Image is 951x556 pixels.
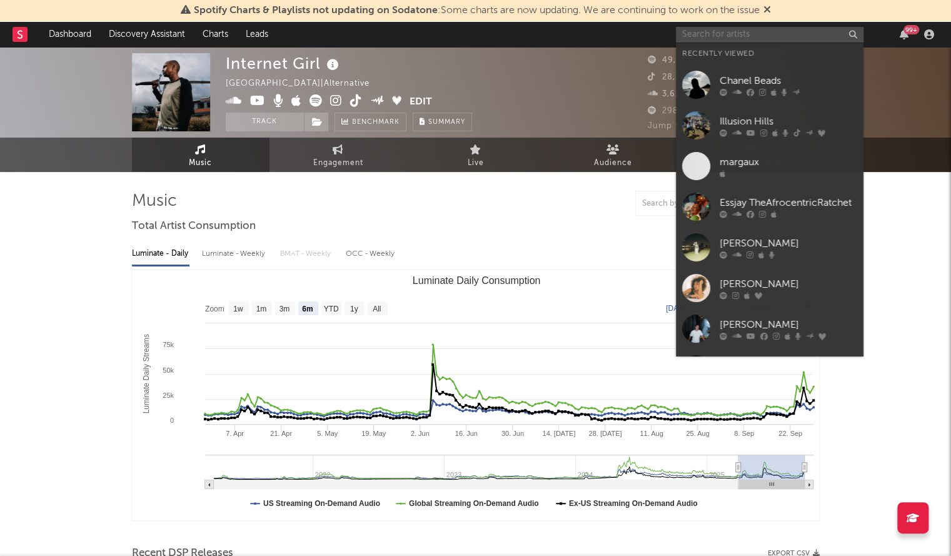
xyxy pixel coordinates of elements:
[237,22,277,47] a: Leads
[636,199,768,209] input: Search by song name or URL
[323,305,338,313] text: YTD
[720,317,857,332] div: [PERSON_NAME]
[202,243,268,265] div: Luminate - Weekly
[720,154,857,169] div: margaux
[676,227,863,268] a: [PERSON_NAME]
[40,22,100,47] a: Dashboard
[468,156,484,171] span: Live
[720,73,857,88] div: Chanel Beads
[263,499,380,508] text: US Streaming On-Demand Audio
[676,268,863,308] a: [PERSON_NAME]
[132,138,269,172] a: Music
[302,305,313,313] text: 6m
[226,76,384,91] div: [GEOGRAPHIC_DATA] | Alternative
[226,53,342,74] div: Internet Girl
[194,6,438,16] span: Spotify Charts & Playlists not updating on Sodatone
[648,73,692,81] span: 28,300
[763,6,771,16] span: Dismiss
[720,195,857,210] div: Essjay TheAfrocentricRatchet
[256,305,266,313] text: 1m
[676,146,863,186] a: margaux
[682,46,857,61] div: Recently Viewed
[412,275,540,286] text: Luminate Daily Consumption
[373,305,381,313] text: All
[194,22,237,47] a: Charts
[588,430,621,437] text: 28. [DATE]
[720,114,857,129] div: Illusion Hills
[132,219,256,234] span: Total Artist Consumption
[648,122,721,130] span: Jump Score: 77.4
[676,27,863,43] input: Search for artists
[648,90,685,98] span: 3,610
[133,270,820,520] svg: Luminate Daily Consumption
[169,417,173,424] text: 0
[676,64,863,105] a: Chanel Beads
[279,305,289,313] text: 3m
[269,138,407,172] a: Engagement
[407,138,545,172] a: Live
[455,430,477,437] text: 16. Jun
[720,236,857,251] div: [PERSON_NAME]
[410,430,429,437] text: 2. Jun
[676,349,863,390] a: Nueve Lio
[676,308,863,349] a: [PERSON_NAME]
[163,341,174,348] text: 75k
[350,305,358,313] text: 1y
[189,156,212,171] span: Music
[542,430,575,437] text: 14. [DATE]
[568,499,697,508] text: Ex-US Streaming On-Demand Audio
[413,113,472,131] button: Summary
[408,499,538,508] text: Global Streaming On-Demand Audio
[233,305,243,313] text: 1w
[163,392,174,399] text: 25k
[361,430,386,437] text: 19. May
[100,22,194,47] a: Discovery Assistant
[141,334,150,413] text: Luminate Daily Streams
[270,430,292,437] text: 21. Apr
[205,305,224,313] text: Zoom
[501,430,523,437] text: 30. Jun
[666,304,690,313] text: [DATE]
[676,186,863,227] a: Essjay TheAfrocentricRatchet
[335,113,406,131] a: Benchmark
[410,94,432,110] button: Edit
[194,6,760,16] span: : Some charts are now updating. We are continuing to work on the issue
[734,430,754,437] text: 8. Sep
[720,276,857,291] div: [PERSON_NAME]
[900,29,908,39] button: 99+
[676,105,863,146] a: Illusion Hills
[313,156,363,171] span: Engagement
[346,243,396,265] div: OCC - Weekly
[545,138,682,172] a: Audience
[317,430,338,437] text: 5. May
[648,107,773,115] span: 298,858 Monthly Listeners
[903,25,919,34] div: 99 +
[594,156,632,171] span: Audience
[686,430,709,437] text: 25. Aug
[132,243,189,265] div: Luminate - Daily
[778,430,802,437] text: 22. Sep
[648,56,693,64] span: 49,900
[226,113,304,131] button: Track
[352,115,400,130] span: Benchmark
[428,119,465,126] span: Summary
[226,430,244,437] text: 7. Apr
[640,430,663,437] text: 11. Aug
[163,366,174,374] text: 50k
